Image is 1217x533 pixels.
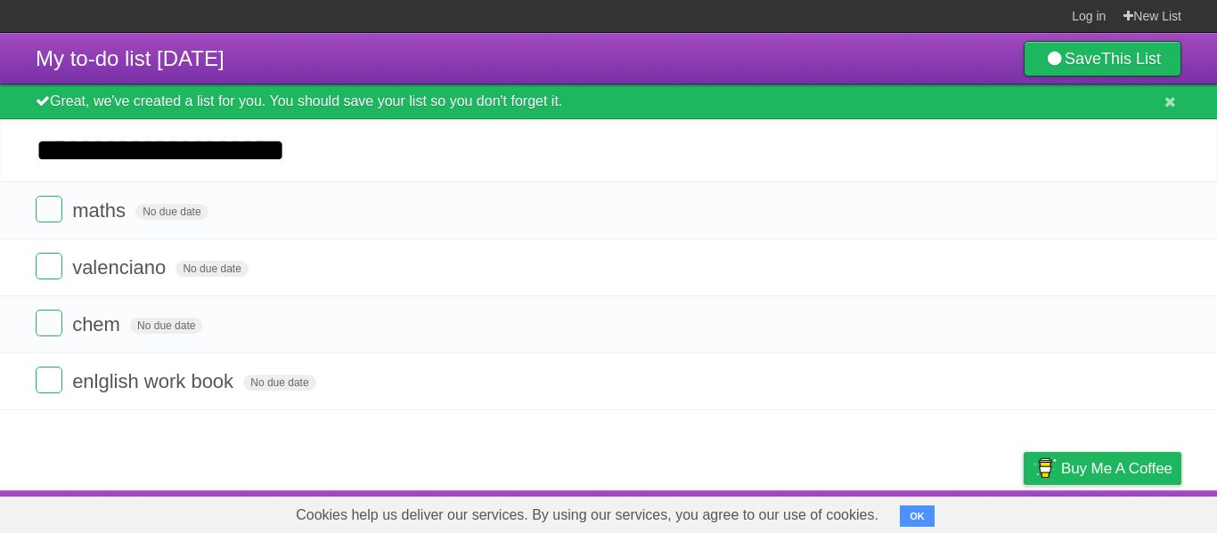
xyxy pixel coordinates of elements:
[1101,50,1161,68] b: This List
[1061,453,1172,484] span: Buy me a coffee
[36,253,62,279] label: Done
[1033,453,1057,483] img: Buy me a coffee
[243,375,315,391] span: No due date
[1001,495,1047,529] a: Privacy
[176,261,248,277] span: No due date
[36,196,62,222] label: Done
[36,46,225,70] span: My to-do list [DATE]
[72,256,170,279] span: valenciano
[845,495,918,529] a: Developers
[1024,41,1181,77] a: SaveThis List
[1069,495,1181,529] a: Suggest a feature
[130,318,202,334] span: No due date
[900,505,935,527] button: OK
[72,370,238,392] span: enlglish work book
[135,204,208,220] span: No due date
[278,497,896,533] span: Cookies help us deliver our services. By using our services, you agree to our use of cookies.
[36,310,62,336] label: Done
[940,495,979,529] a: Terms
[1024,452,1181,485] a: Buy me a coffee
[36,367,62,393] label: Done
[72,313,125,335] span: chem
[72,199,130,222] span: maths
[787,495,824,529] a: About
